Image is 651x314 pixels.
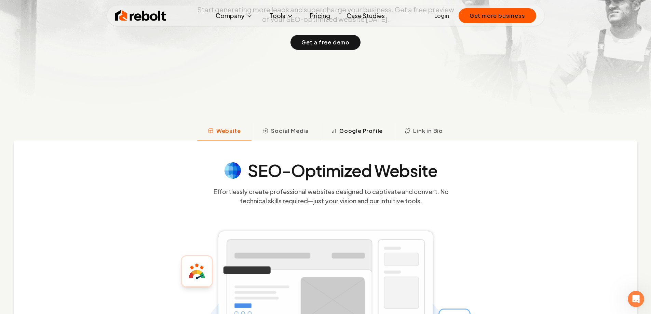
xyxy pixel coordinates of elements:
[341,9,390,23] a: Case Studies
[320,123,394,140] button: Google Profile
[197,123,252,140] button: Website
[115,9,166,23] img: Rebolt Logo
[394,123,454,140] button: Link in Bio
[264,9,299,23] button: Tools
[339,127,383,135] span: Google Profile
[434,12,449,20] a: Login
[413,127,443,135] span: Link in Bio
[248,162,438,179] h4: SEO-Optimized Website
[196,5,456,24] p: Start generating more leads and supercharge your business. Get a free preview of your SEO-optimiz...
[459,8,536,23] button: Get more business
[628,291,644,307] iframe: Intercom live chat
[210,9,258,23] button: Company
[252,123,320,140] button: Social Media
[216,127,241,135] span: Website
[290,35,361,50] button: Get a free demo
[304,9,336,23] a: Pricing
[271,127,309,135] span: Social Media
